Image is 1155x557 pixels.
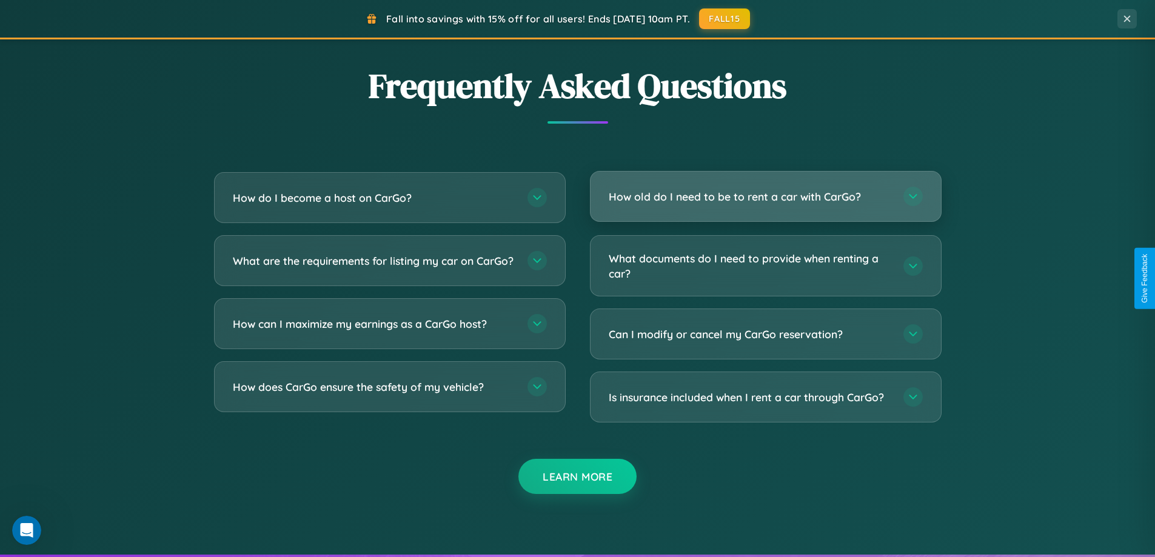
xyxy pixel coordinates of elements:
[609,189,891,204] h3: How old do I need to be to rent a car with CarGo?
[518,459,637,494] button: Learn More
[1140,254,1149,303] div: Give Feedback
[609,327,891,342] h3: Can I modify or cancel my CarGo reservation?
[609,390,891,405] h3: Is insurance included when I rent a car through CarGo?
[12,516,41,545] iframe: Intercom live chat
[214,62,942,109] h2: Frequently Asked Questions
[233,316,515,332] h3: How can I maximize my earnings as a CarGo host?
[699,8,750,29] button: FALL15
[233,253,515,268] h3: What are the requirements for listing my car on CarGo?
[233,379,515,395] h3: How does CarGo ensure the safety of my vehicle?
[609,251,891,281] h3: What documents do I need to provide when renting a car?
[386,13,690,25] span: Fall into savings with 15% off for all users! Ends [DATE] 10am PT.
[233,190,515,205] h3: How do I become a host on CarGo?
